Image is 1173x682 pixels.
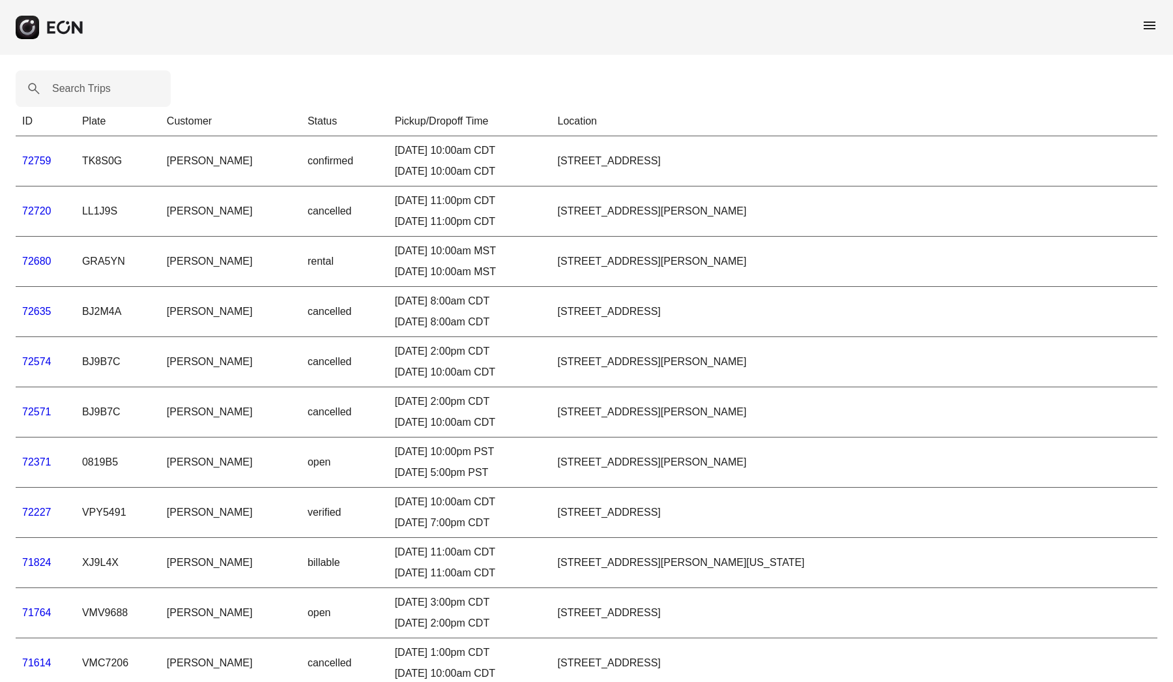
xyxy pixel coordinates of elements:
[395,314,545,330] div: [DATE] 8:00am CDT
[395,364,545,380] div: [DATE] 10:00am CDT
[22,155,51,166] a: 72759
[76,337,160,387] td: BJ9B7C
[395,565,545,581] div: [DATE] 11:00am CDT
[160,287,301,337] td: [PERSON_NAME]
[551,136,1157,186] td: [STREET_ADDRESS]
[395,645,545,660] div: [DATE] 1:00pm CDT
[76,538,160,588] td: XJ9L4X
[395,494,545,510] div: [DATE] 10:00am CDT
[301,387,388,437] td: cancelled
[395,193,545,209] div: [DATE] 11:00pm CDT
[22,657,51,668] a: 71614
[395,344,545,359] div: [DATE] 2:00pm CDT
[551,488,1157,538] td: [STREET_ADDRESS]
[160,136,301,186] td: [PERSON_NAME]
[76,488,160,538] td: VPY5491
[76,237,160,287] td: GRA5YN
[395,214,545,230] div: [DATE] 11:00pm CDT
[160,588,301,638] td: [PERSON_NAME]
[301,538,388,588] td: billable
[395,164,545,179] div: [DATE] 10:00am CDT
[551,337,1157,387] td: [STREET_ADDRESS][PERSON_NAME]
[160,437,301,488] td: [PERSON_NAME]
[76,287,160,337] td: BJ2M4A
[22,456,51,467] a: 72371
[22,205,51,216] a: 72720
[301,337,388,387] td: cancelled
[301,287,388,337] td: cancelled
[301,107,388,136] th: Status
[395,515,545,531] div: [DATE] 7:00pm CDT
[551,287,1157,337] td: [STREET_ADDRESS]
[22,607,51,618] a: 71764
[160,237,301,287] td: [PERSON_NAME]
[301,488,388,538] td: verified
[301,186,388,237] td: cancelled
[76,186,160,237] td: LL1J9S
[395,544,545,560] div: [DATE] 11:00am CDT
[160,538,301,588] td: [PERSON_NAME]
[301,588,388,638] td: open
[22,557,51,568] a: 71824
[395,293,545,309] div: [DATE] 8:00am CDT
[16,107,76,136] th: ID
[551,588,1157,638] td: [STREET_ADDRESS]
[395,595,545,610] div: [DATE] 3:00pm CDT
[1142,18,1157,33] span: menu
[395,415,545,430] div: [DATE] 10:00am CDT
[301,437,388,488] td: open
[22,306,51,317] a: 72635
[160,107,301,136] th: Customer
[76,588,160,638] td: VMV9688
[395,444,545,460] div: [DATE] 10:00pm PST
[22,256,51,267] a: 72680
[160,488,301,538] td: [PERSON_NAME]
[160,337,301,387] td: [PERSON_NAME]
[395,143,545,158] div: [DATE] 10:00am CDT
[76,136,160,186] td: TK8S0G
[395,465,545,481] div: [DATE] 5:00pm PST
[22,356,51,367] a: 72574
[76,437,160,488] td: 0819B5
[52,81,111,96] label: Search Trips
[395,264,545,280] div: [DATE] 10:00am MST
[76,107,160,136] th: Plate
[160,186,301,237] td: [PERSON_NAME]
[395,243,545,259] div: [DATE] 10:00am MST
[395,394,545,409] div: [DATE] 2:00pm CDT
[551,437,1157,488] td: [STREET_ADDRESS][PERSON_NAME]
[301,237,388,287] td: rental
[551,186,1157,237] td: [STREET_ADDRESS][PERSON_NAME]
[22,507,51,518] a: 72227
[388,107,551,136] th: Pickup/Dropoff Time
[301,136,388,186] td: confirmed
[76,387,160,437] td: BJ9B7C
[160,387,301,437] td: [PERSON_NAME]
[395,666,545,681] div: [DATE] 10:00am CDT
[551,538,1157,588] td: [STREET_ADDRESS][PERSON_NAME][US_STATE]
[551,107,1157,136] th: Location
[551,387,1157,437] td: [STREET_ADDRESS][PERSON_NAME]
[395,615,545,631] div: [DATE] 2:00pm CDT
[551,237,1157,287] td: [STREET_ADDRESS][PERSON_NAME]
[22,406,51,417] a: 72571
